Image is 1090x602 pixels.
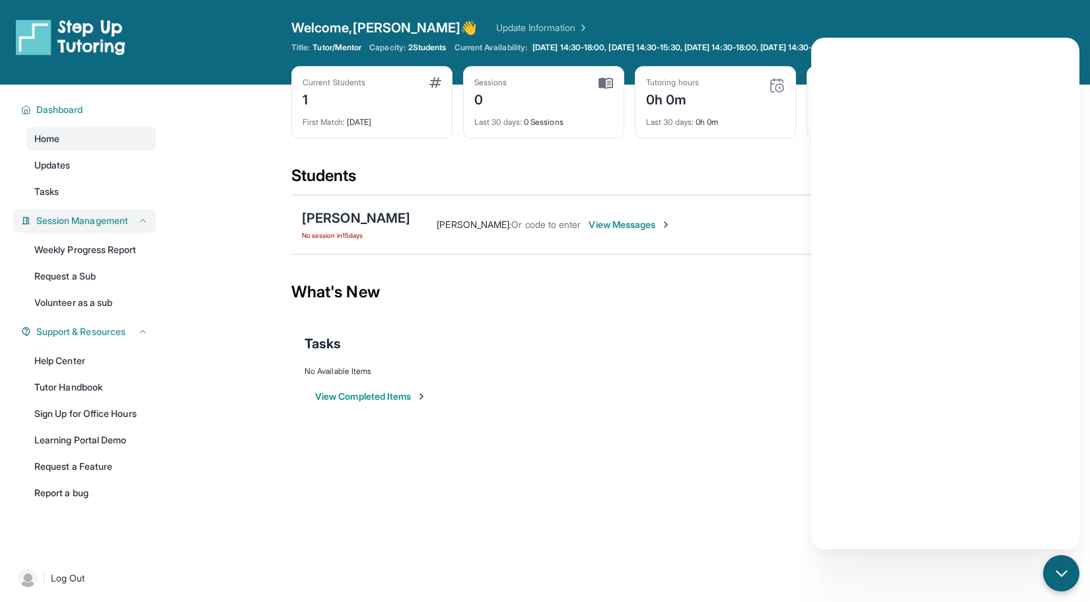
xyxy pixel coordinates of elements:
img: Chevron-Right [661,219,671,230]
div: No Available Items [305,366,955,377]
a: Request a Sub [26,264,156,288]
span: Session Management [36,214,128,227]
span: Or code to enter [511,219,581,230]
span: Tutor/Mentor [312,42,361,53]
span: [DATE] 14:30-18:00, [DATE] 14:30-15:30, [DATE] 14:30-18:00, [DATE] 14:30-18:00, [DATE] 14:30-18:00 [532,42,909,53]
img: Chevron Right [575,21,589,34]
span: Tasks [305,334,341,353]
div: [PERSON_NAME] [302,209,410,227]
span: 2 Students [408,42,447,53]
a: Volunteer as a sub [26,291,156,315]
span: Title: [291,42,310,53]
a: Learning Portal Demo [26,428,156,452]
button: Dashboard [31,103,148,116]
span: Home [34,132,59,145]
img: logo [16,19,126,56]
div: 0h 0m [646,109,785,128]
img: card [429,77,441,88]
div: 1 [303,88,365,109]
a: |Log Out [13,564,156,593]
a: Weekly Progress Report [26,238,156,262]
div: 0h 0m [646,88,699,109]
button: Support & Resources [31,325,148,338]
div: 0 [474,88,507,109]
span: Log Out [51,572,85,585]
span: Updates [34,159,71,172]
a: Home [26,127,156,151]
span: Tasks [34,185,59,198]
button: Session Management [31,214,148,227]
span: Capacity: [369,42,406,53]
div: Students [291,165,968,194]
span: Last 30 days : [474,117,522,127]
a: Tutor Handbook [26,375,156,399]
span: No session in 15 days [302,230,410,241]
span: Welcome, [PERSON_NAME] 👋 [291,19,478,37]
button: View Completed Items [315,390,427,403]
a: Help Center [26,349,156,373]
span: [PERSON_NAME] : [437,219,511,230]
img: user-img [18,569,37,587]
a: Report a bug [26,481,156,505]
a: Tasks [26,180,156,204]
div: Tutoring hours [646,77,699,88]
span: Dashboard [36,103,83,116]
button: chat-button [1043,555,1079,591]
span: Last 30 days : [646,117,694,127]
span: First Match : [303,117,345,127]
iframe: Chatbot [811,38,1079,549]
a: Request a Feature [26,455,156,478]
div: 0 Sessions [474,109,613,128]
img: card [769,77,785,93]
span: View Messages [589,218,671,231]
div: Current Students [303,77,365,88]
a: Update Information [496,21,589,34]
a: [DATE] 14:30-18:00, [DATE] 14:30-15:30, [DATE] 14:30-18:00, [DATE] 14:30-18:00, [DATE] 14:30-18:00 [530,42,912,53]
span: | [42,570,46,586]
div: [DATE] [303,109,441,128]
span: Current Availability: [454,42,527,53]
a: Updates [26,153,156,177]
div: What's New [291,263,968,321]
a: Sign Up for Office Hours [26,402,156,426]
div: Sessions [474,77,507,88]
img: card [599,77,613,89]
span: Support & Resources [36,325,126,338]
